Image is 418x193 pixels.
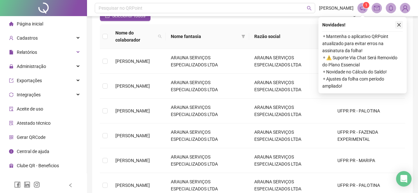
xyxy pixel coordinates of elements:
span: Gerar QRCode [17,135,45,140]
span: lock [9,64,14,69]
span: Aceite de uso [17,106,43,111]
span: [PERSON_NAME] [115,158,150,163]
span: linkedin [24,181,30,188]
td: ARAUNA SERVIÇOS ESPECIALIZADOS LTDA [249,99,333,123]
span: mail [374,5,380,11]
span: Clube QR - Beneficios [17,163,59,168]
td: ARAUNA SERVIÇOS ESPECIALIZADOS LTDA [166,99,249,123]
span: user-add [9,36,14,40]
span: filter [241,34,245,38]
span: Nome fantasia [171,33,239,40]
span: filter [240,32,247,41]
td: UFPR PR - FAZENDA EXPERIMENTAL [332,123,405,148]
span: file [9,50,14,54]
td: UFPR PR - PALOTINA [332,99,405,123]
span: notification [360,5,365,11]
span: Integrações [17,92,41,97]
span: instagram [34,181,40,188]
span: [PERSON_NAME] [115,59,150,64]
span: facebook [14,181,21,188]
span: Cadastros [17,35,38,41]
sup: 1 [363,2,369,8]
span: Central de ajuda [17,149,49,154]
span: Administração [17,64,46,69]
span: [PERSON_NAME] [319,5,354,12]
span: ⚬ Novidade no Cálculo do Saldo! [322,68,403,75]
td: ARAUNA SERVIÇOS ESPECIALIZADOS LTDA [249,148,333,173]
td: UFPR PR - MARIPA [332,148,405,173]
span: ⚬ ⚠️ Suporte Via Chat Será Removido do Plano Essencial [322,54,403,68]
td: ARAUNA SERVIÇOS ESPECIALIZADOS LTDA [166,74,249,99]
span: Razão social [254,33,322,40]
span: [PERSON_NAME] [115,108,150,113]
span: Página inicial [17,21,43,26]
span: Exportações [17,78,42,83]
span: Nome do colaborador [115,29,155,43]
span: [PERSON_NAME] [115,183,150,188]
span: Atestado técnico [17,121,51,126]
span: [PERSON_NAME] [115,133,150,138]
span: sync [9,92,14,97]
div: Open Intercom Messenger [396,171,412,187]
td: ARAUNA SERVIÇOS ESPECIALIZADOS LTDA [166,123,249,148]
span: home [9,22,14,26]
span: ⚬ Mantenha o aplicativo QRPoint atualizado para evitar erros na assinatura da folha! [322,33,403,54]
td: ARAUNA SERVIÇOS ESPECIALIZADOS LTDA [166,148,249,173]
td: ARAUNA SERVIÇOS ESPECIALIZADOS LTDA [166,49,249,74]
span: bell [388,5,394,11]
span: search [307,6,312,11]
span: info-circle [9,149,14,154]
span: search [157,28,163,45]
span: ⚬ Ajustes da folha com período ampliado! [322,75,403,90]
span: 1 [365,3,367,7]
span: close [397,23,401,27]
td: ARAUNA SERVIÇOS ESPECIALIZADOS LTDA [249,74,333,99]
span: export [9,78,14,83]
span: left [68,183,73,188]
td: ARAUNA SERVIÇOS ESPECIALIZADOS LTDA [249,123,333,148]
span: solution [9,121,14,125]
span: search [158,34,162,38]
span: [PERSON_NAME] [115,83,150,89]
span: Novidades ! [322,21,345,28]
span: gift [9,163,14,168]
span: qrcode [9,135,14,140]
span: Relatórios [17,50,37,55]
span: audit [9,107,14,111]
td: ARAUNA SERVIÇOS ESPECIALIZADOS LTDA [249,49,333,74]
img: 81233 [400,3,410,13]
